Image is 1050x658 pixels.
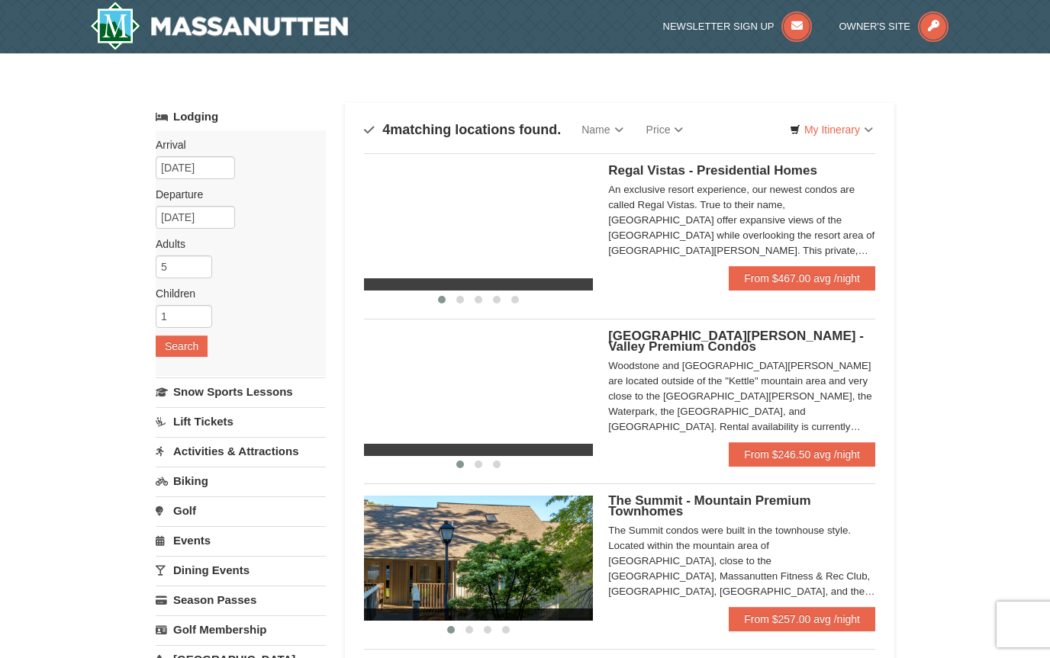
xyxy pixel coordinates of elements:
[608,493,810,518] span: The Summit - Mountain Premium Townhomes
[635,114,695,145] a: Price
[839,21,911,32] span: Owner's Site
[608,329,864,354] span: [GEOGRAPHIC_DATA][PERSON_NAME] - Valley Premium Condos
[729,442,875,467] a: From $246.50 avg /night
[156,526,326,554] a: Events
[729,266,875,290] a: From $467.00 avg /night
[156,286,314,301] label: Children
[608,163,817,178] span: Regal Vistas - Presidential Homes
[156,467,326,495] a: Biking
[608,358,875,435] div: Woodstone and [GEOGRAPHIC_DATA][PERSON_NAME] are located outside of the "Kettle" mountain area an...
[570,114,634,145] a: Name
[156,335,208,357] button: Search
[156,137,314,152] label: Arrival
[729,607,875,631] a: From $257.00 avg /night
[839,21,949,32] a: Owner's Site
[780,118,883,141] a: My Itinerary
[156,586,326,614] a: Season Passes
[156,377,326,406] a: Snow Sports Lessons
[608,523,875,599] div: The Summit condos were built in the townhouse style. Located within the mountain area of [GEOGRAP...
[90,2,348,50] a: Massanutten Resort
[90,2,348,50] img: Massanutten Resort Logo
[663,21,813,32] a: Newsletter Sign Up
[156,556,326,584] a: Dining Events
[156,103,326,130] a: Lodging
[156,187,314,202] label: Departure
[156,437,326,465] a: Activities & Attractions
[608,182,875,258] div: An exclusive resort experience, our newest condos are called Regal Vistas. True to their name, [G...
[663,21,775,32] span: Newsletter Sign Up
[156,236,314,252] label: Adults
[156,496,326,525] a: Golf
[156,407,326,435] a: Lift Tickets
[156,615,326,644] a: Golf Membership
